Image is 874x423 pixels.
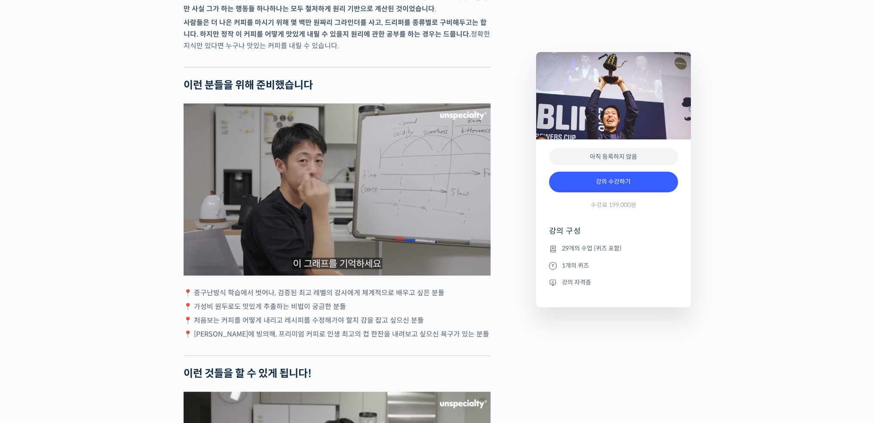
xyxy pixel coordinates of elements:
a: 강의 수강하기 [549,172,678,192]
li: 강의 자격증 [549,277,678,287]
p: 📍 가성비 원두로도 맛있게 추출하는 비법이 궁금한 분들 [184,301,491,312]
span: 대화 [79,286,89,293]
span: 홈 [27,286,32,293]
p: 📍 [PERSON_NAME]에 빙의해, 프리미엄 커피로 인생 최고의 컵 한잔을 내려보고 싶으신 욕구가 있는 분들 [184,328,491,340]
li: 29개의 수업 (퀴즈 포함) [549,244,678,254]
li: 1개의 퀴즈 [549,260,678,271]
p: 📍 중구난방식 학습에서 벗어나, 검증된 최고 레벨의 강사에게 체계적으로 배우고 싶은 분들 [184,287,491,299]
span: 수강료 199,000원 [591,201,636,209]
p: 정확한 지식만 있다면 누구나 맛있는 커피를 내릴 수 있습니다. [184,17,491,52]
span: 설정 [133,286,143,293]
a: 홈 [3,273,57,294]
a: 대화 [57,273,111,294]
p: 📍 처음보는 커피를 어떻게 내리고 레시피를 수정해가야 할지 감을 잡고 싶으신 분들 [184,315,491,326]
h4: 강의 구성 [549,226,678,243]
a: 설정 [111,273,165,294]
div: 아직 등록하지 않음 [549,148,678,166]
strong: 이런 것들을 할 수 있게 됩니다! [184,367,312,380]
strong: 사람들은 더 나은 커피를 마시기 위해 몇 백만 원짜리 그라인더를 사고, 드리퍼를 종류별로 구비해두고는 합니다. 하지만 정작 이 커피를 어떻게 맛있게 내릴 수 있을지 원리에 관... [184,18,487,39]
strong: 이런 분들을 위해 준비했습니다 [184,79,313,92]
